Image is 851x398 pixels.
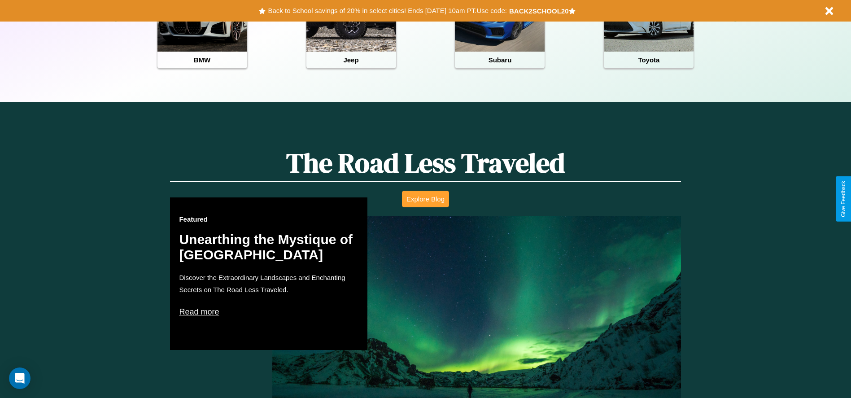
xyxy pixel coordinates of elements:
h1: The Road Less Traveled [170,144,681,182]
p: Discover the Extraordinary Landscapes and Enchanting Secrets on The Road Less Traveled. [179,271,358,296]
button: Explore Blog [402,191,449,207]
h4: Toyota [604,52,694,68]
button: Back to School savings of 20% in select cities! Ends [DATE] 10am PT.Use code: [266,4,509,17]
b: BACK2SCHOOL20 [509,7,569,15]
h4: BMW [157,52,247,68]
h4: Subaru [455,52,545,68]
h4: Jeep [306,52,396,68]
h2: Unearthing the Mystique of [GEOGRAPHIC_DATA] [179,232,358,262]
h3: Featured [179,215,358,223]
p: Read more [179,305,358,319]
div: Give Feedback [840,181,847,217]
div: Open Intercom Messenger [9,367,31,389]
